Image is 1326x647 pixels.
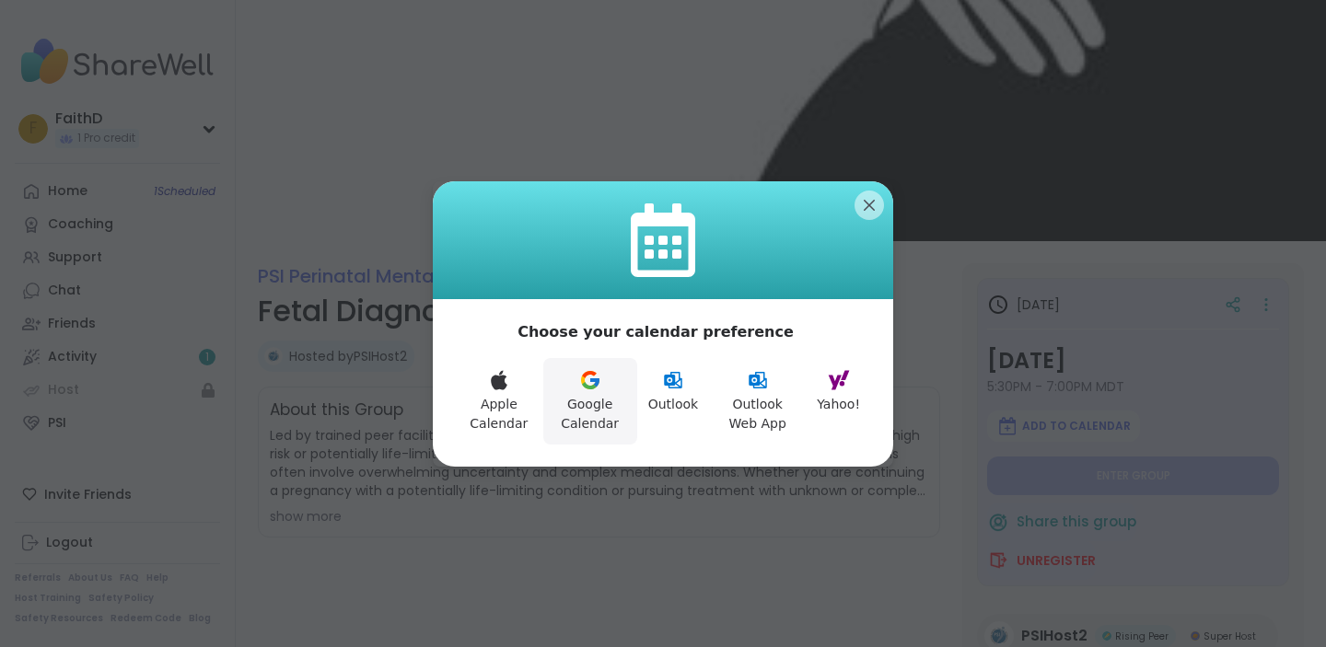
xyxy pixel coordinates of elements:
button: Google Calendar [543,358,637,445]
button: Yahoo! [806,358,871,445]
button: Apple Calendar [455,358,543,445]
button: Outlook Web App [709,358,806,445]
button: Outlook [637,358,710,445]
p: Choose your calendar preference [518,321,794,343]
